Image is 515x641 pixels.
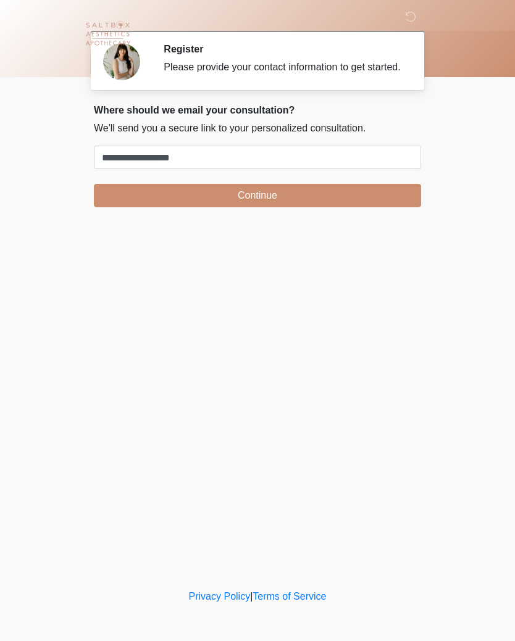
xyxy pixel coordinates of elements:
[94,121,421,136] p: We'll send you a secure link to your personalized consultation.
[94,104,421,116] h2: Where should we email your consultation?
[250,591,253,602] a: |
[82,9,134,62] img: Saltbox Aesthetics Logo
[189,591,251,602] a: Privacy Policy
[253,591,326,602] a: Terms of Service
[94,184,421,207] button: Continue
